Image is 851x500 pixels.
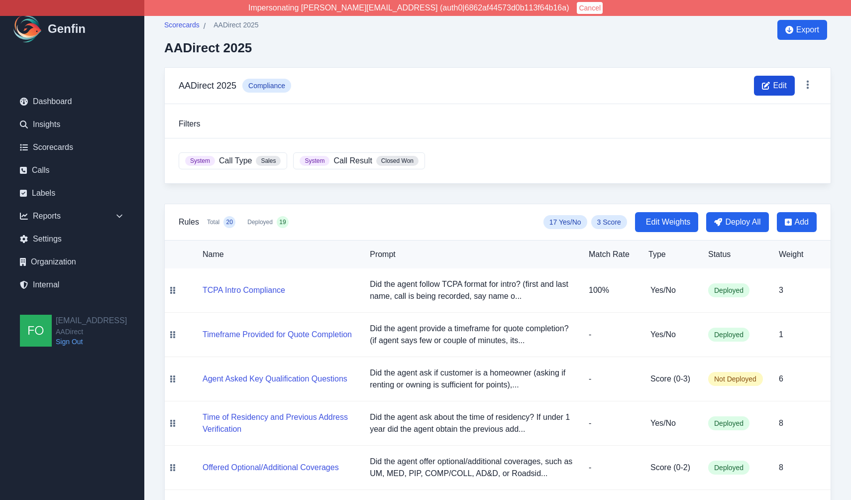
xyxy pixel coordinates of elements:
th: Type [640,241,700,268]
p: Did the agent provide a timeframe for quote completion? (if agent says few or couple of minutes, ... [370,323,573,347]
h5: Score [650,462,692,474]
span: Deployed [708,461,749,475]
span: AADirect [56,327,127,337]
p: Did the agent offer optional/additional coverages, such as UM, MED, PIP, COMP/COLL, AD&D, or Road... [370,456,573,480]
h5: Yes/No [650,284,692,296]
h5: Yes/No [650,417,692,429]
span: Closed Won [376,156,419,166]
a: TCPA Intro Compliance [203,286,285,294]
a: Dashboard [12,92,132,112]
h1: Genfin [48,21,86,37]
h3: AADirect 2025 [179,79,236,93]
button: Time of Residency and Previous Address Verification [203,411,354,435]
button: Offered Optional/Additional Coverages [203,462,339,474]
h3: Rules [179,216,199,228]
button: Agent Asked Key Qualification Questions [203,373,347,385]
button: TCPA Intro Compliance [203,284,285,296]
span: Compliance [242,79,291,93]
button: Cancel [577,2,603,14]
a: Sign Out [56,337,127,347]
a: Internal [12,275,132,295]
div: Reports [12,206,132,226]
span: 8 [779,419,783,427]
span: System [185,156,215,166]
span: Total [207,218,219,226]
span: ( 0 - 2 ) [671,463,690,472]
a: Agent Asked Key Qualification Questions [203,375,347,383]
a: Insights [12,115,132,134]
a: Calls [12,160,132,180]
button: Deploy All [706,212,768,232]
span: 3 Score [591,215,627,229]
a: Offered Optional/Additional Coverages [203,463,339,472]
span: ( 0 - 3 ) [671,375,690,383]
span: Call Result [333,155,372,167]
p: Did the agent follow TCPA format for intro? (first and last name, call is being recorded, say nam... [370,278,573,302]
p: Did the agent ask if customer is a homeowner (asking if renting or owning is sufficient for point... [370,367,573,391]
span: Deployed [708,283,749,297]
span: Edit Weights [646,216,691,228]
span: Deployed [708,416,749,430]
button: Edit Weights [635,212,699,232]
th: Weight [771,241,831,268]
span: 3 [779,286,783,294]
span: 17 Yes/No [543,215,587,229]
a: Scorecards [12,137,132,157]
span: Sales [256,156,281,166]
span: 19 [279,218,286,226]
span: AADirect 2025 [213,20,258,30]
span: Edit [773,80,787,92]
span: Export [796,24,819,36]
h2: AADirect 2025 [164,40,259,55]
a: Labels [12,183,132,203]
h5: Score [650,373,692,385]
th: Name [181,241,362,268]
span: 20 [226,218,233,226]
span: 8 [779,463,783,472]
span: 1 [779,330,783,339]
span: Add [795,216,809,228]
th: Status [700,241,771,268]
button: Export [777,20,827,40]
a: Scorecards [164,20,200,32]
p: - [589,329,633,341]
span: / [204,20,206,32]
span: Deploy All [725,216,760,228]
span: Call Type [219,155,252,167]
button: Edit [754,76,795,96]
span: Deployed [247,218,273,226]
button: Timeframe Provided for Quote Completion [203,329,352,341]
a: Organization [12,252,132,272]
h3: Filters [179,118,817,130]
span: System [300,156,329,166]
a: Settings [12,229,132,249]
button: Add [777,212,817,232]
span: Deployed [708,328,749,342]
p: 100% [589,284,633,296]
p: - [589,462,633,474]
p: Did the agent ask about the time of residency? If under 1 year did the agent obtain the previous ... [370,411,573,435]
th: Match Rate [581,241,640,268]
a: Timeframe Provided for Quote Completion [203,330,352,339]
th: Prompt [362,241,581,268]
span: Scorecards [164,20,200,30]
p: - [589,373,633,385]
p: - [589,417,633,429]
span: 6 [779,375,783,383]
img: Logo [12,13,44,45]
a: Time of Residency and Previous Address Verification [203,425,354,433]
h2: [EMAIL_ADDRESS] [56,315,127,327]
span: Not Deployed [708,372,763,386]
img: founders@genfin.ai [20,315,52,347]
h5: Yes/No [650,329,692,341]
